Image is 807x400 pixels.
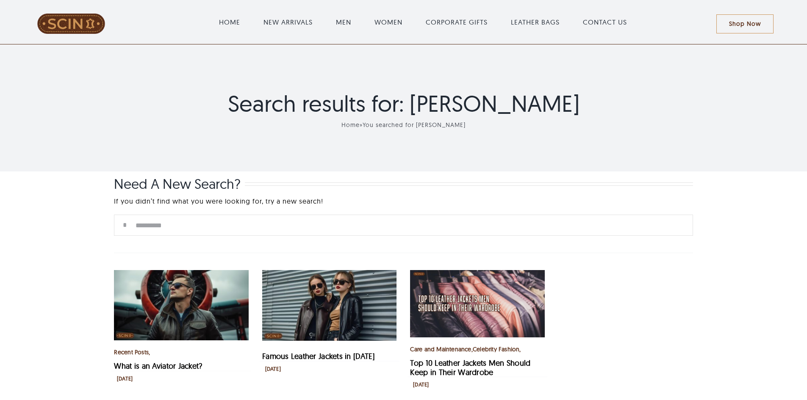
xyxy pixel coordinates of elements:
[114,348,149,356] a: Recent Posts
[413,381,429,388] div: [DATE]
[263,17,313,27] a: NEW ARRIVALS
[374,17,402,27] a: WOMEN
[114,361,202,371] a: What is an Aviator Jacket?
[219,17,240,27] a: HOME
[729,20,761,28] span: Shop Now
[336,17,351,27] a: MEN
[262,271,397,279] a: Famous Leather Jackets in 2025
[341,121,360,129] a: Home
[114,270,249,340] img: What is an Aviator Jacket?
[473,345,520,353] a: Celebrity Fashion
[410,271,545,279] a: Top 10 Leather Jackets Men Should Keep in Their Wardrobe
[114,347,249,357] div: ,
[341,121,466,129] span: »
[262,270,397,341] img: Famous Leather Jackets in 2025
[114,271,249,279] a: What is an Aviator Jacket?
[114,196,693,206] p: If you didn’t find what you were looking for, try a new search!
[511,17,560,27] a: LEATHER BAGS
[117,375,133,382] div: [DATE]
[114,86,693,121] h1: Search results for: [PERSON_NAME]
[114,215,693,236] input: Search...
[716,14,774,33] a: Shop Now
[114,215,135,236] input: Search
[363,121,466,129] span: You searched for [PERSON_NAME]
[130,8,716,36] nav: Main Menu
[114,176,241,192] h2: Need a new search?
[410,358,530,377] a: Top 10 Leather Jackets Men Should Keep in Their Wardrobe
[426,17,488,27] a: CORPORATE GIFTS
[410,344,545,354] div: , ,
[265,366,281,372] div: [DATE]
[262,351,375,361] a: Famous Leather Jackets in [DATE]
[583,17,627,27] a: CONTACT US
[410,270,545,337] img: Top 10 Leather Jackets Men Should Keep in Their Wardrobe
[410,345,471,353] a: Care and Maintenance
